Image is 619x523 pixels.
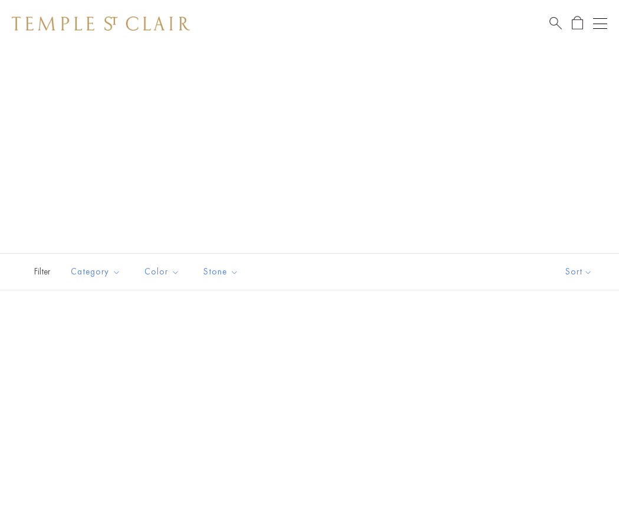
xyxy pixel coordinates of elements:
[572,16,583,31] a: Open Shopping Bag
[139,264,189,279] span: Color
[197,264,248,279] span: Stone
[195,259,248,285] button: Stone
[65,264,130,279] span: Category
[539,254,619,290] button: Show sort by
[593,16,607,31] button: Open navigation
[136,259,189,285] button: Color
[62,259,130,285] button: Category
[549,16,562,31] a: Search
[12,16,190,31] img: Temple St. Clair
